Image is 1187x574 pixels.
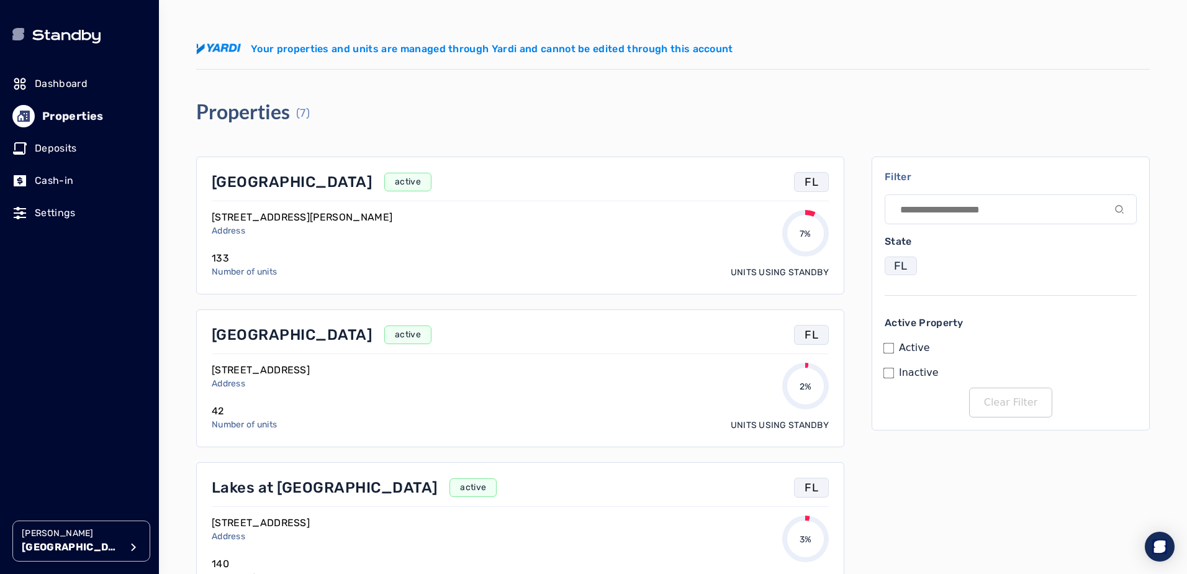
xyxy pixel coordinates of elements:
p: active [395,176,421,188]
a: [GEOGRAPHIC_DATA]activeFL [212,172,829,192]
a: Dashboard [12,70,147,98]
p: [GEOGRAPHIC_DATA] [22,540,121,555]
button: [PERSON_NAME][GEOGRAPHIC_DATA] [12,521,150,562]
p: active [460,481,486,494]
p: [PERSON_NAME] [22,527,121,540]
p: Number of units [212,266,277,278]
p: Active Property [885,316,1137,330]
label: Active [899,340,930,355]
p: FL [805,479,818,496]
p: FL [805,173,818,191]
p: Cash-in [35,173,73,188]
p: FL [805,326,818,344]
a: [GEOGRAPHIC_DATA]activeFL [212,325,829,345]
p: Address [212,378,310,390]
p: (7) [296,104,310,122]
div: Open Intercom Messenger [1145,532,1175,562]
p: [GEOGRAPHIC_DATA] [212,172,372,192]
p: 140 [212,557,277,572]
p: 2% [800,381,812,393]
p: Address [212,225,392,237]
p: Lakes at [GEOGRAPHIC_DATA] [212,478,437,498]
p: Number of units [212,419,277,431]
p: Units using Standby [731,419,829,432]
button: FL [885,257,917,275]
p: Units using Standby [731,266,829,279]
p: Filter [885,170,1137,184]
p: [STREET_ADDRESS] [212,516,310,531]
p: FL [894,257,908,275]
p: 7% [800,228,811,240]
p: 133 [212,251,277,266]
p: [STREET_ADDRESS] [212,363,310,378]
p: [STREET_ADDRESS][PERSON_NAME] [212,210,392,225]
label: Inactive [899,365,939,380]
p: Your properties and units are managed through Yardi and cannot be edited through this account [251,42,733,57]
p: Dashboard [35,76,88,91]
p: Address [212,531,310,543]
p: Deposits [35,141,77,156]
a: Settings [12,199,147,227]
p: active [395,329,421,341]
p: [GEOGRAPHIC_DATA] [212,325,372,345]
a: Properties [12,102,147,130]
p: State [885,234,1137,249]
p: Settings [35,206,76,221]
p: Properties [42,107,104,125]
a: Lakes at [GEOGRAPHIC_DATA]activeFL [212,478,829,498]
h4: Properties [196,99,290,124]
a: Cash-in [12,167,147,194]
img: yardi [196,43,241,55]
a: Deposits [12,135,147,162]
p: 3% [800,534,812,546]
p: 42 [212,404,277,419]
